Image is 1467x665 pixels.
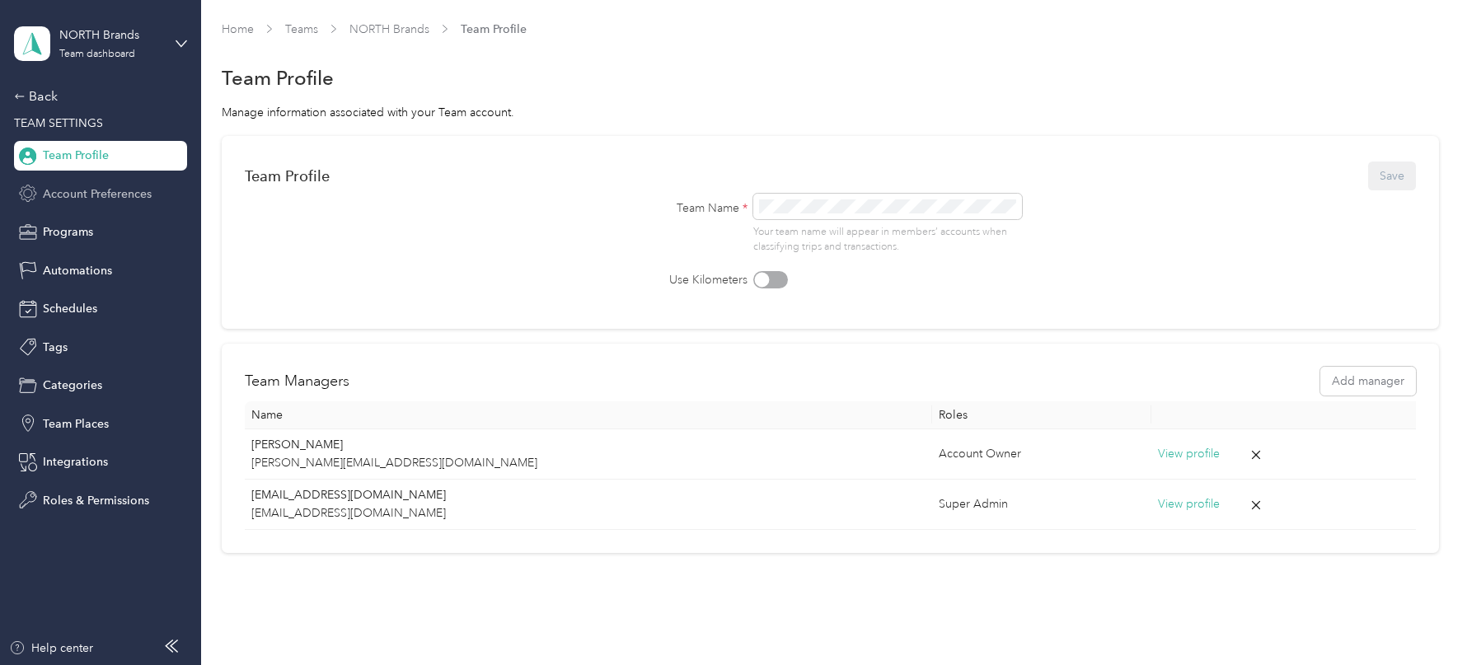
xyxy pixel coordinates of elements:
[43,147,109,164] span: Team Profile
[599,199,748,217] label: Team Name
[939,495,1145,513] div: Super Admin
[222,22,254,36] a: Home
[59,26,162,44] div: NORTH Brands
[43,415,109,433] span: Team Places
[9,639,93,657] button: Help center
[1375,573,1467,665] iframe: Everlance-gr Chat Button Frame
[251,454,926,472] p: [PERSON_NAME][EMAIL_ADDRESS][DOMAIN_NAME]
[14,87,179,106] div: Back
[43,453,108,471] span: Integrations
[1158,495,1220,513] button: View profile
[245,167,330,185] div: Team Profile
[939,445,1145,463] div: Account Owner
[1320,367,1416,396] button: Add manager
[251,504,926,522] p: [EMAIL_ADDRESS][DOMAIN_NAME]
[753,225,1023,254] p: Your team name will appear in members’ accounts when classifying trips and transactions.
[245,370,349,392] h2: Team Managers
[599,271,748,288] label: Use Kilometers
[59,49,135,59] div: Team dashboard
[222,69,334,87] h1: Team Profile
[461,21,527,38] span: Team Profile
[43,185,152,203] span: Account Preferences
[251,436,926,454] p: [PERSON_NAME]
[245,401,932,429] th: Name
[932,401,1151,429] th: Roles
[43,300,97,317] span: Schedules
[285,22,318,36] a: Teams
[14,116,103,130] span: TEAM SETTINGS
[222,104,1439,121] div: Manage information associated with your Team account.
[349,22,429,36] a: NORTH Brands
[251,486,926,504] p: [EMAIL_ADDRESS][DOMAIN_NAME]
[43,492,149,509] span: Roles & Permissions
[43,339,68,356] span: Tags
[43,262,112,279] span: Automations
[43,377,102,394] span: Categories
[1158,445,1220,463] button: View profile
[43,223,93,241] span: Programs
